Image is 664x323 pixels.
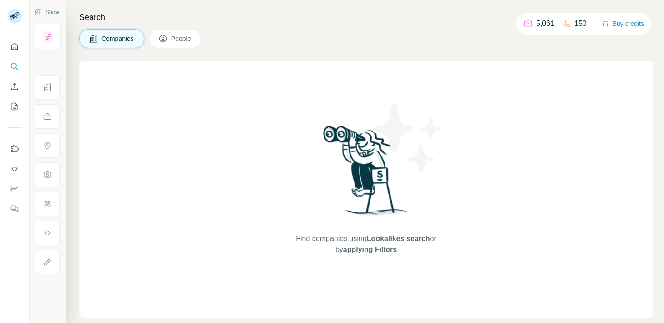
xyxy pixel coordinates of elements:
h4: Search [79,11,653,24]
p: 150 [574,18,587,29]
span: People [171,34,192,43]
button: Use Surfe API [7,161,22,177]
button: Search [7,58,22,75]
button: Show [28,5,66,19]
img: Surfe Illustration - Woman searching with binoculars [319,123,414,225]
button: My lists [7,98,22,115]
span: applying Filters [343,246,397,253]
button: Enrich CSV [7,78,22,95]
button: Use Surfe on LinkedIn [7,141,22,157]
button: Dashboard [7,181,22,197]
span: Find companies using or by [293,233,439,255]
button: Quick start [7,38,22,55]
p: 5,061 [536,18,554,29]
button: Feedback [7,201,22,217]
span: Companies [101,34,135,43]
span: Lookalikes search [367,235,430,242]
button: Buy credits [602,17,644,30]
img: Surfe Illustration - Stars [366,97,448,179]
